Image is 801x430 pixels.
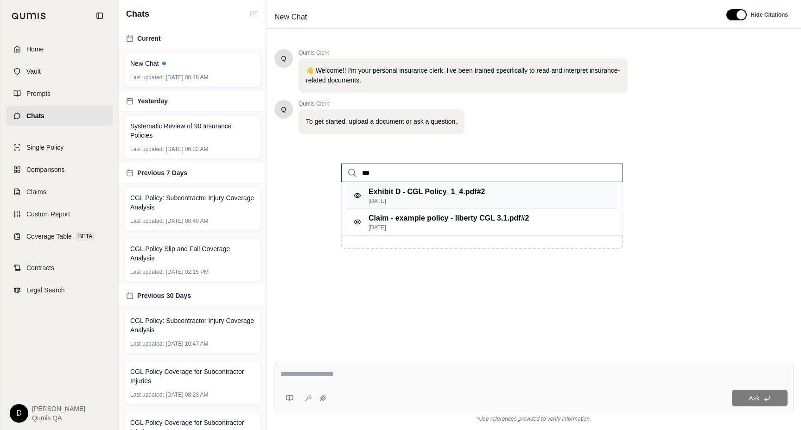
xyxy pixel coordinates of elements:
span: [DATE] 10:47 AM [166,340,209,348]
span: Last updated: [130,268,164,276]
span: Last updated: [130,217,164,225]
span: Hello [281,54,286,63]
span: Prompts [26,89,51,98]
div: D [10,404,28,423]
span: Legal Search [26,285,65,295]
p: To get started, upload a document or ask a question. [306,117,457,126]
span: [PERSON_NAME] [32,404,85,413]
span: Claims [26,187,46,196]
span: Qumis QA [32,413,85,423]
a: Coverage TableBETA [6,226,113,247]
a: Claims [6,182,113,202]
span: Chats [26,111,44,120]
span: Last updated: [130,340,164,348]
p: Claim - example policy - liberty CGL 3.1.pdf #2 [369,213,529,224]
span: Single Policy [26,143,64,152]
a: Prompts [6,83,113,104]
button: Collapse sidebar [92,8,107,23]
span: Coverage Table [26,232,72,241]
p: [DATE] [369,224,529,231]
span: Contracts [26,263,54,272]
span: Chats [126,7,149,20]
span: CGL Policy Slip and Fall Coverage Analysis [130,244,255,263]
p: Exhibit D - CGL Policy_1_4.pdf #2 [369,186,485,197]
span: [DATE] 06:32 AM [166,145,209,153]
a: Comparisons [6,159,113,180]
span: Qumis Clerk [299,49,628,57]
p: [DATE] [369,197,485,205]
a: Chats [6,106,113,126]
span: Yesterday [137,96,168,106]
span: [DATE] 02:15 PM [166,268,209,276]
button: New Chat [248,8,259,19]
a: Single Policy [6,137,113,158]
span: Vault [26,67,41,76]
a: Home [6,39,113,59]
span: CGL Policy Coverage for Subcontractor Injuries [130,367,255,386]
span: Home [26,44,44,54]
span: Last updated: [130,74,164,81]
span: Custom Report [26,209,70,219]
p: 👋 Welcome!! I'm your personal insurance clerk. I've been trained specifically to read and interpr... [306,66,620,85]
span: Qumis Clerk [299,100,464,107]
a: Legal Search [6,280,113,300]
a: Custom Report [6,204,113,224]
a: Vault [6,61,113,82]
a: Contracts [6,258,113,278]
span: BETA [76,232,95,241]
span: Last updated: [130,391,164,398]
span: New Chat [271,10,311,25]
span: CGL Policy: Subcontractor Injury Coverage Analysis [130,193,255,212]
button: Ask [732,390,788,406]
span: Current [137,34,161,43]
span: [DATE] 08:48 AM [166,74,209,81]
span: Hello [281,105,286,114]
span: Comparisons [26,165,64,174]
span: Previous 7 Days [137,168,187,177]
span: [DATE] 08:40 AM [166,217,209,225]
div: Edit Title [271,10,715,25]
span: Ask [749,394,759,402]
span: New Chat [130,59,159,68]
span: Systematic Review of 90 Insurance Policies [130,121,255,140]
span: CGL Policy: Subcontractor Injury Coverage Analysis [130,316,255,335]
span: Last updated: [130,145,164,153]
img: Qumis Logo [12,13,46,19]
span: [DATE] 08:23 AM [166,391,209,398]
span: Previous 30 Days [137,291,191,300]
div: *Use references provided to verify information. [274,413,794,423]
span: Hide Citations [750,11,788,19]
